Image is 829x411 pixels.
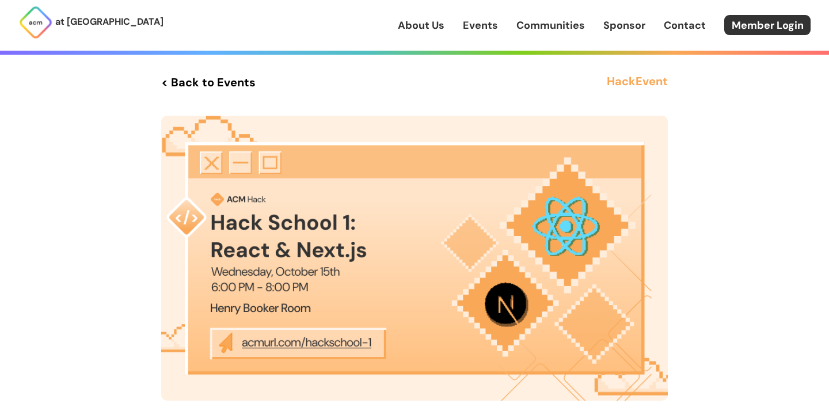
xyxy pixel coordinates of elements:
[161,116,668,401] img: Event Cover Photo
[55,14,163,29] p: at [GEOGRAPHIC_DATA]
[398,18,444,33] a: About Us
[607,72,668,93] h3: Hack Event
[463,18,498,33] a: Events
[18,5,53,40] img: ACM Logo
[516,18,585,33] a: Communities
[664,18,706,33] a: Contact
[161,72,256,93] a: < Back to Events
[724,15,811,35] a: Member Login
[603,18,645,33] a: Sponsor
[18,5,163,40] a: at [GEOGRAPHIC_DATA]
